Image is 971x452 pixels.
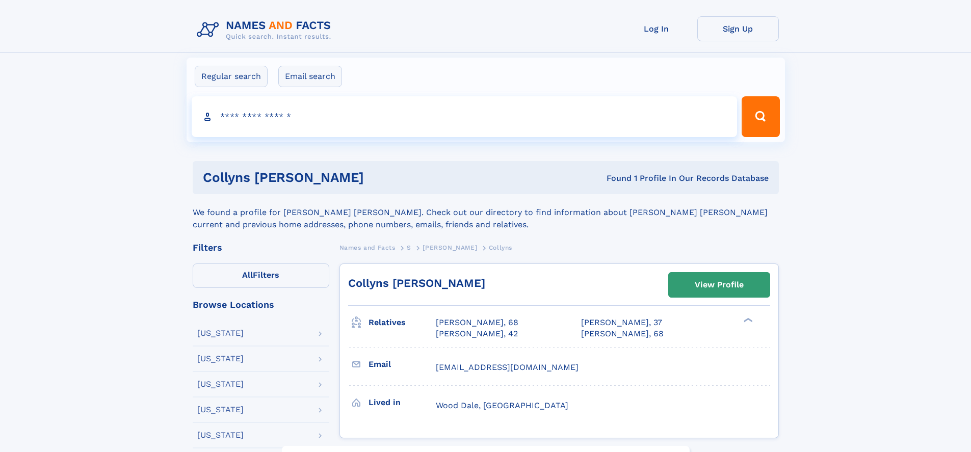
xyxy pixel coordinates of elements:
[369,314,436,331] h3: Relatives
[407,241,411,254] a: S
[423,244,477,251] span: [PERSON_NAME]
[741,317,753,324] div: ❯
[697,16,779,41] a: Sign Up
[616,16,697,41] a: Log In
[369,356,436,373] h3: Email
[193,194,779,231] div: We found a profile for [PERSON_NAME] [PERSON_NAME]. Check out our directory to find information a...
[197,329,244,337] div: [US_STATE]
[581,328,664,339] a: [PERSON_NAME], 68
[436,362,579,372] span: [EMAIL_ADDRESS][DOMAIN_NAME]
[369,394,436,411] h3: Lived in
[436,328,518,339] a: [PERSON_NAME], 42
[436,317,518,328] a: [PERSON_NAME], 68
[407,244,411,251] span: S
[193,263,329,288] label: Filters
[489,244,512,251] span: Collyns
[278,66,342,87] label: Email search
[348,277,485,289] a: Collyns [PERSON_NAME]
[192,96,738,137] input: search input
[197,406,244,414] div: [US_STATE]
[436,401,568,410] span: Wood Dale, [GEOGRAPHIC_DATA]
[197,380,244,388] div: [US_STATE]
[197,355,244,363] div: [US_STATE]
[695,273,744,297] div: View Profile
[581,317,662,328] a: [PERSON_NAME], 37
[423,241,477,254] a: [PERSON_NAME]
[193,300,329,309] div: Browse Locations
[242,270,253,280] span: All
[195,66,268,87] label: Regular search
[203,171,485,184] h1: collyns [PERSON_NAME]
[742,96,779,137] button: Search Button
[197,431,244,439] div: [US_STATE]
[485,173,769,184] div: Found 1 Profile In Our Records Database
[193,16,339,44] img: Logo Names and Facts
[339,241,396,254] a: Names and Facts
[669,273,770,297] a: View Profile
[193,243,329,252] div: Filters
